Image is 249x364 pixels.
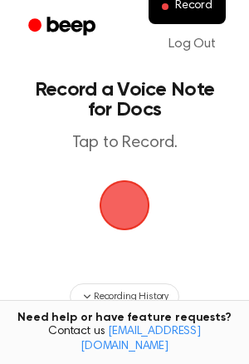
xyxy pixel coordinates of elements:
button: Recording History [70,283,179,310]
h1: Record a Voice Note for Docs [30,80,219,120]
span: Recording History [94,289,168,304]
span: Contact us [10,325,239,354]
a: Beep [17,11,110,43]
img: Beep Logo [100,180,149,230]
a: [EMAIL_ADDRESS][DOMAIN_NAME] [81,326,201,352]
p: Tap to Record. [30,133,219,154]
a: Log Out [152,24,232,64]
